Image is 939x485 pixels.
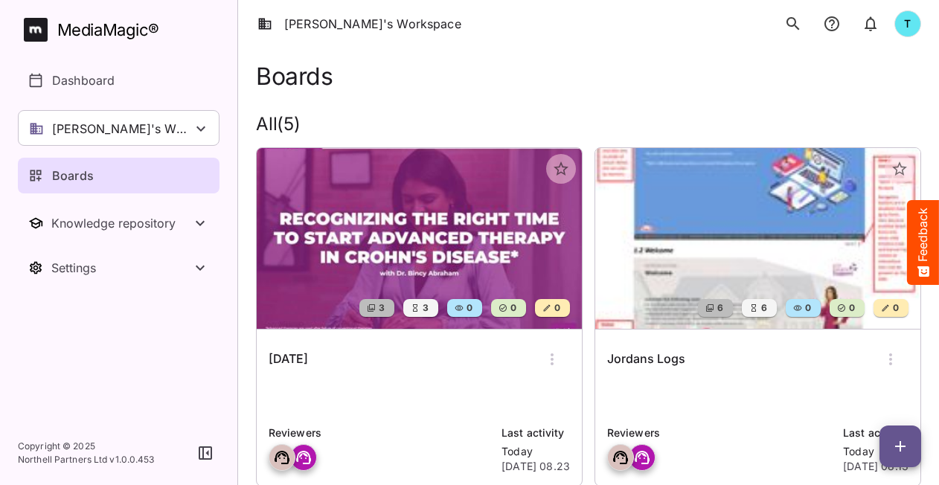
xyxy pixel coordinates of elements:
button: search [778,9,808,39]
h6: Jordans Logs [607,350,685,369]
button: Feedback [907,200,939,285]
span: 3 [421,301,429,315]
h1: Boards [256,62,333,90]
h2: All ( 5 ) [256,114,921,135]
p: Reviewers [269,425,493,441]
span: 0 [891,301,899,315]
img: Jordans Logs [595,148,920,329]
div: Settings [51,260,191,275]
div: Knowledge repository [51,216,191,231]
div: T [894,10,921,37]
p: Last activity [843,425,908,441]
span: 3 [377,301,385,315]
p: Today [501,444,570,459]
span: 0 [847,301,855,315]
button: notifications [856,9,885,39]
span: 0 [553,301,560,315]
p: Boards [52,167,94,184]
p: Dashboard [52,71,115,89]
button: Toggle Knowledge repository [18,205,219,241]
h6: [DATE] [269,350,308,369]
nav: Knowledge repository [18,205,219,241]
a: Boards [18,158,219,193]
p: [PERSON_NAME]'s Workspace [52,120,192,138]
span: 6 [716,301,723,315]
span: 6 [760,301,767,315]
a: MediaMagic® [24,18,219,42]
span: 0 [509,301,516,315]
img: thursday [257,148,582,329]
p: [DATE] 08.13 [843,459,908,474]
button: Toggle Settings [18,250,219,286]
a: Dashboard [18,62,219,98]
p: Last activity [501,425,570,441]
nav: Settings [18,250,219,286]
p: Northell Partners Ltd v 1.0.0.453 [18,453,155,466]
span: 0 [465,301,472,315]
p: Copyright © 2025 [18,440,155,453]
button: notifications [817,9,847,39]
span: 0 [804,301,811,315]
p: [DATE] 08.23 [501,459,570,474]
p: Reviewers [607,425,834,441]
div: MediaMagic ® [57,18,159,42]
p: Today [843,444,908,459]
